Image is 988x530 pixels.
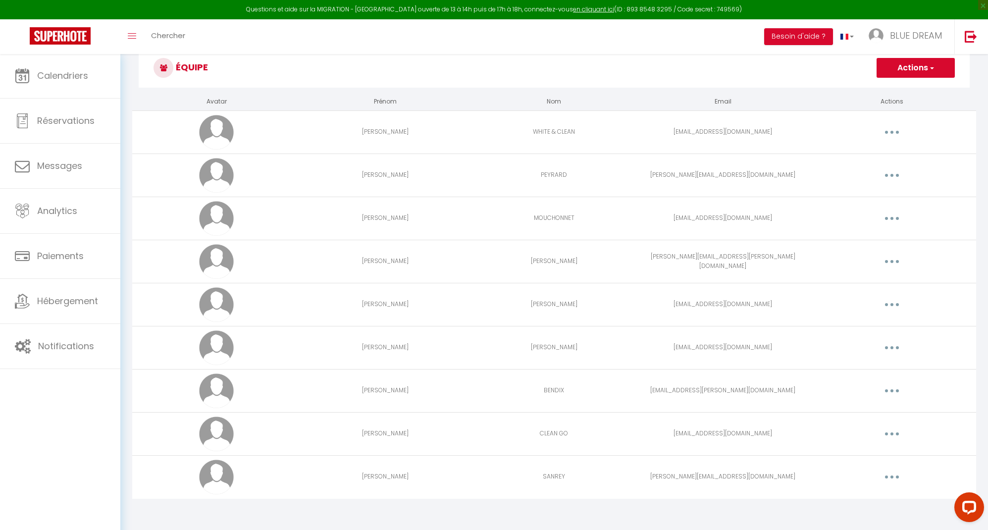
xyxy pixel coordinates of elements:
td: [EMAIL_ADDRESS][DOMAIN_NAME] [638,283,807,326]
span: Analytics [37,205,77,217]
td: SANREY [470,455,639,498]
h3: Équipe [139,48,970,88]
td: [PERSON_NAME] [470,283,639,326]
td: [EMAIL_ADDRESS][DOMAIN_NAME] [638,326,807,369]
img: avatar.png [199,287,234,322]
th: Prénom [301,93,470,110]
td: [EMAIL_ADDRESS][DOMAIN_NAME] [638,412,807,455]
span: BLUE DREAM [890,29,942,42]
td: [PERSON_NAME] [301,326,470,369]
th: Nom [470,93,639,110]
img: ... [869,28,884,43]
a: en cliquant ici [573,5,614,13]
iframe: LiveChat chat widget [946,488,988,530]
td: [PERSON_NAME][EMAIL_ADDRESS][PERSON_NAME][DOMAIN_NAME] [638,240,807,283]
th: Email [638,93,807,110]
td: [PERSON_NAME] [470,326,639,369]
img: avatar.png [199,201,234,236]
td: [PERSON_NAME] [301,412,470,455]
button: Actions [877,58,955,78]
td: CLEAN GO [470,412,639,455]
span: Messages [37,159,82,172]
td: [PERSON_NAME] [301,197,470,240]
img: avatar.png [199,373,234,408]
td: [PERSON_NAME] [301,283,470,326]
td: PEYRARD [470,154,639,197]
td: [PERSON_NAME][EMAIL_ADDRESS][DOMAIN_NAME] [638,455,807,498]
img: avatar.png [199,417,234,451]
img: avatar.png [199,330,234,365]
button: Besoin d'aide ? [764,28,833,45]
td: [EMAIL_ADDRESS][PERSON_NAME][DOMAIN_NAME] [638,369,807,412]
td: [PERSON_NAME] [301,240,470,283]
th: Avatar [132,93,301,110]
a: ... BLUE DREAM [861,19,954,54]
span: Paiements [37,250,84,262]
td: MOUCHONNET [470,197,639,240]
td: [PERSON_NAME] [301,110,470,154]
td: [EMAIL_ADDRESS][DOMAIN_NAME] [638,197,807,240]
span: Hébergement [37,295,98,307]
th: Actions [807,93,976,110]
img: avatar.png [199,244,234,279]
td: [PERSON_NAME] [301,455,470,498]
span: Notifications [38,340,94,352]
img: logout [965,30,977,43]
img: Super Booking [30,27,91,45]
a: Chercher [144,19,193,54]
td: BENDIX [470,369,639,412]
td: WHITE & CLEAN [470,110,639,154]
span: Calendriers [37,69,88,82]
td: [PERSON_NAME] [470,240,639,283]
td: [PERSON_NAME] [301,154,470,197]
img: avatar.png [199,460,234,494]
img: avatar.png [199,158,234,193]
td: [PERSON_NAME] [301,369,470,412]
span: Chercher [151,30,185,41]
td: [PERSON_NAME][EMAIL_ADDRESS][DOMAIN_NAME] [638,154,807,197]
img: avatar.png [199,115,234,150]
span: Réservations [37,114,95,127]
td: [EMAIL_ADDRESS][DOMAIN_NAME] [638,110,807,154]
